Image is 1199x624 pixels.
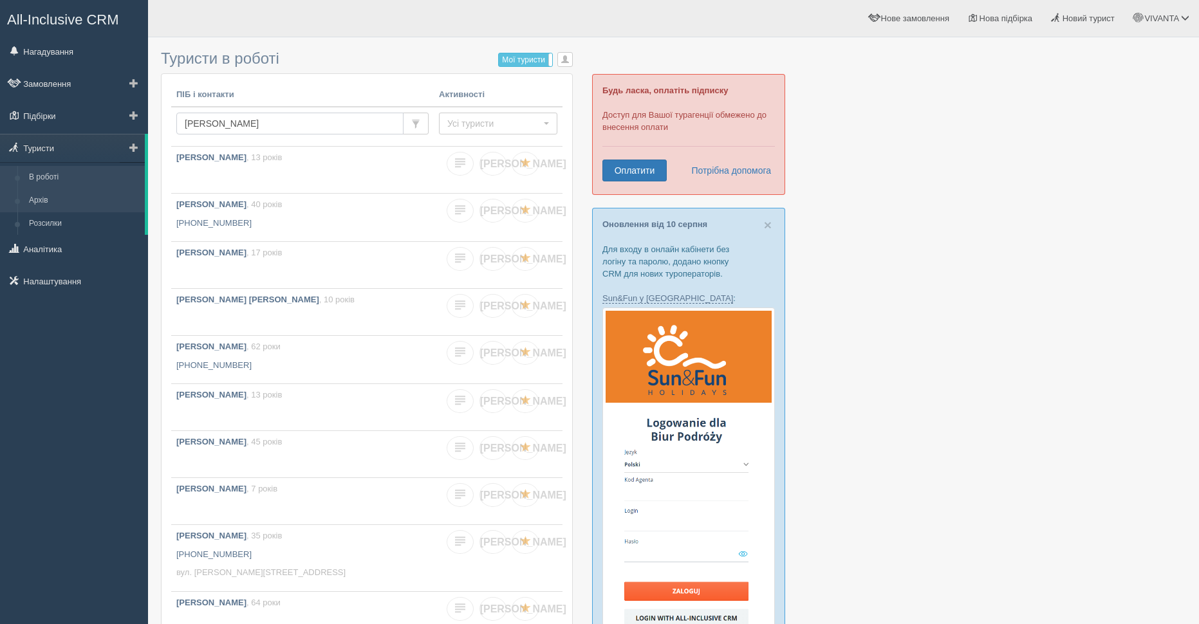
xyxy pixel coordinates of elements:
span: VIVANTA [1144,14,1178,23]
b: [PERSON_NAME] [176,152,246,162]
span: , 35 років [246,531,282,540]
span: Новий турист [1063,14,1115,23]
p: : [602,292,775,304]
a: Оновлення від 10 серпня [602,219,707,229]
a: [PERSON_NAME], 62 роки [PHONE_NUMBER] [171,336,434,383]
a: Розсилки [23,212,145,235]
b: [PERSON_NAME] [176,342,246,351]
p: [PHONE_NUMBER] [176,217,429,230]
span: [PERSON_NAME] [480,205,566,216]
span: Усі туристи [447,117,541,130]
a: Потрібна допомога [683,160,772,181]
a: [PERSON_NAME], 13 років [171,147,434,193]
a: [PERSON_NAME], 35 років [PHONE_NUMBER] вул. [PERSON_NAME][STREET_ADDRESS] [171,525,434,591]
span: [PERSON_NAME] [480,347,566,358]
a: [PERSON_NAME] [479,597,507,621]
span: , 40 років [246,199,282,209]
span: , 17 років [246,248,282,257]
span: , 62 роки [246,342,281,351]
b: [PERSON_NAME] [PERSON_NAME] [176,295,319,304]
span: Нова підбірка [980,14,1033,23]
p: [PHONE_NUMBER] [176,360,429,372]
p: вул. [PERSON_NAME][STREET_ADDRESS] [176,567,429,579]
th: Активності [434,84,562,107]
span: Нове замовлення [881,14,949,23]
button: Усі туристи [439,113,557,134]
span: [PERSON_NAME] [480,490,566,500]
span: [PERSON_NAME] [480,537,566,547]
span: , 64 роки [246,598,281,607]
input: Пошук за ПІБ, паспортом або контактами [176,113,404,134]
b: [PERSON_NAME] [176,199,246,209]
a: [PERSON_NAME] [479,341,507,365]
a: [PERSON_NAME] [479,199,507,223]
a: [PERSON_NAME] [479,530,507,554]
b: [PERSON_NAME] [176,598,246,607]
a: [PERSON_NAME], 13 років [171,384,434,430]
a: [PERSON_NAME], 17 років [171,242,434,288]
label: Мої туристи [499,53,552,66]
span: , 45 років [246,437,282,446]
span: [PERSON_NAME] [480,396,566,407]
a: [PERSON_NAME], 7 років [171,478,434,524]
a: [PERSON_NAME] [479,483,507,507]
div: Доступ для Вашої турагенції обмежено до внесення оплати [592,74,785,195]
span: Туристи в роботі [161,50,279,67]
a: В роботі [23,166,145,189]
b: [PERSON_NAME] [176,484,246,493]
a: [PERSON_NAME] [479,247,507,271]
a: Архів [23,189,145,212]
a: [PERSON_NAME] [479,389,507,413]
a: [PERSON_NAME] [479,294,507,318]
b: [PERSON_NAME] [176,390,246,399]
span: , 10 років [319,295,355,304]
span: [PERSON_NAME] [480,603,566,614]
p: Для входу в онлайн кабінети без логіну та паролю, додано кнопку CRM для нових туроператорів. [602,243,775,280]
b: [PERSON_NAME] [176,531,246,540]
span: × [764,217,772,232]
span: , 13 років [246,390,282,399]
a: [PERSON_NAME], 45 років [171,431,434,477]
span: All-Inclusive CRM [7,12,119,28]
a: Оплатити [602,160,667,181]
a: Sun&Fun у [GEOGRAPHIC_DATA] [602,293,733,304]
b: [PERSON_NAME] [176,437,246,446]
span: , 13 років [246,152,282,162]
a: [PERSON_NAME] [479,436,507,460]
th: ПІБ і контакти [171,84,434,107]
button: Close [764,218,772,232]
a: All-Inclusive CRM [1,1,147,36]
p: [PHONE_NUMBER] [176,549,429,561]
span: [PERSON_NAME] [480,300,566,311]
a: [PERSON_NAME], 40 років [PHONE_NUMBER] [171,194,434,241]
a: [PERSON_NAME] [479,152,507,176]
span: [PERSON_NAME] [480,158,566,169]
span: [PERSON_NAME] [480,253,566,264]
b: Будь ласка, оплатіть підписку [602,86,728,95]
a: [PERSON_NAME] [PERSON_NAME], 10 років [171,289,434,335]
b: [PERSON_NAME] [176,248,246,257]
span: , 7 років [246,484,277,493]
span: [PERSON_NAME] [480,443,566,454]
